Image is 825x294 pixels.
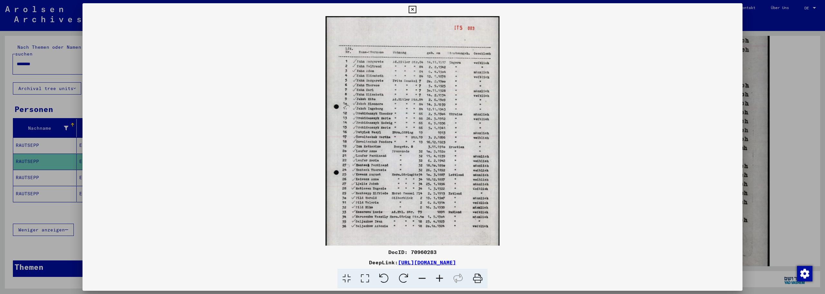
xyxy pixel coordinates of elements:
div: DocID: 70960283 [82,248,742,256]
div: Zustimmung ändern [797,266,812,281]
a: [URL][DOMAIN_NAME] [398,259,456,266]
div: DeepLink: [82,259,742,266]
img: Zustimmung ändern [797,266,812,281]
img: 001.jpg [325,16,500,262]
